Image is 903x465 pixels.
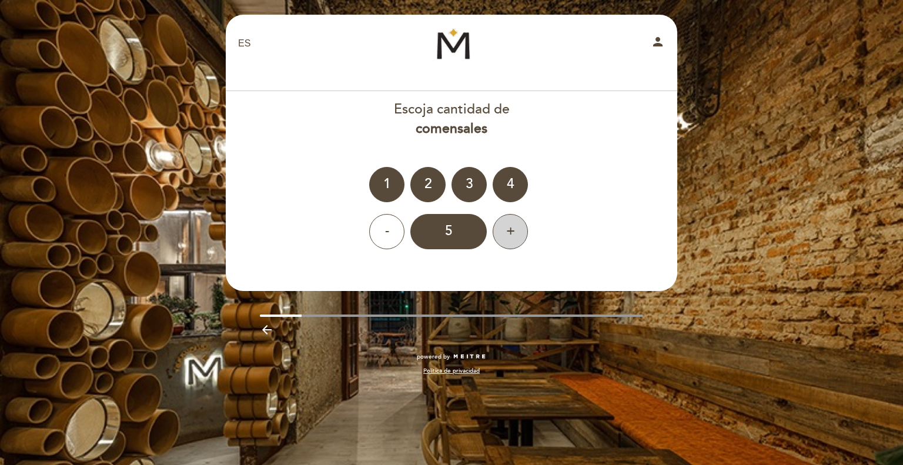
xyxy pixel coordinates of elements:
[369,167,404,202] div: 1
[416,121,487,137] b: comensales
[493,214,528,249] div: +
[423,367,480,375] a: Política de privacidad
[369,214,404,249] div: -
[410,214,487,249] div: 5
[225,100,678,139] div: Escoja cantidad de
[417,353,486,361] a: powered by
[410,167,446,202] div: 2
[453,354,486,360] img: MEITRE
[451,167,487,202] div: 3
[260,323,274,337] i: arrow_backward
[417,353,450,361] span: powered by
[493,167,528,202] div: 4
[651,35,665,53] button: person
[651,35,665,49] i: person
[378,28,525,60] a: Moshu Treehouse [GEOGRAPHIC_DATA]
